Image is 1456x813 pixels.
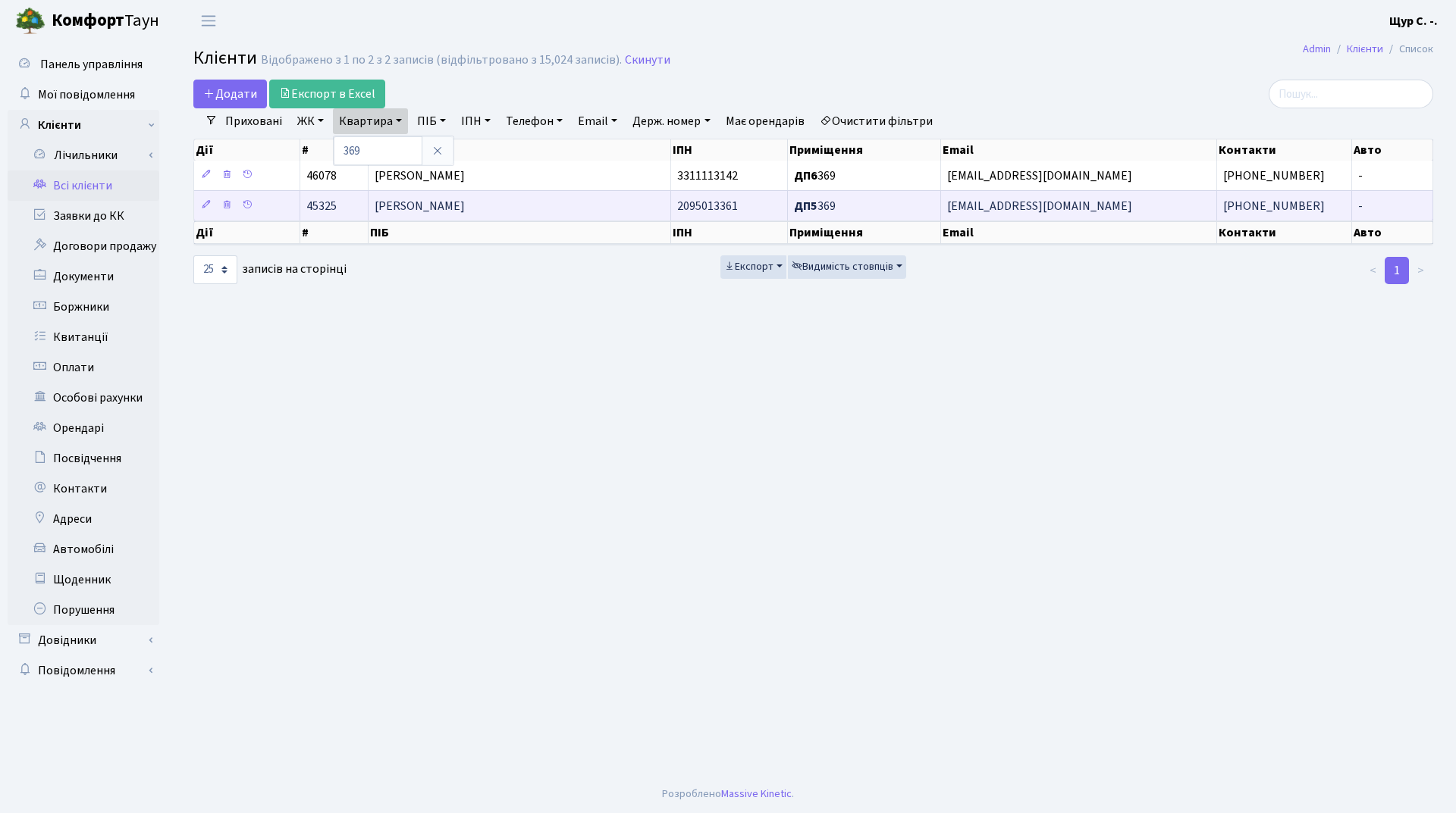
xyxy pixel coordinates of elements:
th: Email [941,221,1217,244]
b: ДП6 [794,167,817,184]
a: Скинути [625,53,670,67]
a: Контакти [8,474,159,504]
span: Таун [52,8,159,34]
span: Додати [203,86,257,102]
th: Контакти [1217,221,1352,244]
label: записів на сторінці [193,255,347,284]
th: Email [941,139,1217,161]
a: Держ. номер [626,108,716,134]
a: Мої повідомлення [8,80,159,110]
a: ПІБ [411,108,452,134]
span: [PERSON_NAME] [375,167,465,184]
span: 2095013361 [677,198,738,214]
a: Додати [193,80,267,108]
span: - [1358,167,1363,184]
a: Порушення [8,595,159,625]
th: Контакти [1217,139,1352,161]
button: Експорт [720,255,786,279]
th: Приміщення [788,221,941,244]
input: Пошук... [1269,80,1433,108]
a: Панель управління [8,49,159,80]
a: Клієнти [8,110,159,140]
a: Щоденник [8,564,159,595]
span: Експорт [724,259,773,274]
span: [PHONE_NUMBER] [1223,198,1325,214]
th: Дії [194,139,300,161]
li: Список [1383,41,1433,58]
a: Має орендарів [720,108,811,134]
a: Admin [1303,41,1331,57]
div: Розроблено . [662,786,794,802]
a: Заявки до КК [8,201,159,231]
th: Приміщення [788,139,941,161]
a: Оплати [8,352,159,383]
th: ІПН [671,139,788,161]
a: Щур С. -. [1389,12,1438,30]
select: записів на сторінці [193,255,237,284]
a: ЖК [291,108,330,134]
span: 369 [794,198,836,214]
div: Відображено з 1 по 2 з 2 записів (відфільтровано з 15,024 записів). [261,53,622,67]
th: ІПН [671,221,788,244]
a: ІПН [455,108,497,134]
a: Посвідчення [8,443,159,474]
span: Видимість стовпців [792,259,893,274]
a: Клієнти [1347,41,1383,57]
span: [PERSON_NAME] [375,198,465,214]
a: Договори продажу [8,231,159,261]
span: 45325 [306,198,337,214]
img: logo.png [15,6,45,36]
a: Орендарі [8,413,159,443]
th: Дії [194,221,300,244]
nav: breadcrumb [1280,33,1456,65]
th: ПІБ [369,139,670,161]
a: Email [572,108,623,134]
a: Автомобілі [8,534,159,564]
span: [EMAIL_ADDRESS][DOMAIN_NAME] [947,198,1132,214]
a: Адреси [8,504,159,534]
a: Документи [8,261,159,292]
a: Massive Kinetic [721,786,792,802]
span: 3311113142 [677,167,738,184]
b: Комфорт [52,8,124,33]
span: Клієнти [193,45,257,71]
span: Мої повідомлення [38,86,135,103]
th: Авто [1352,221,1433,244]
span: 46078 [306,167,337,184]
th: ПІБ [369,221,670,244]
button: Видимість стовпців [788,255,906,279]
th: # [300,221,369,244]
th: Авто [1352,139,1433,161]
span: [PHONE_NUMBER] [1223,167,1325,184]
a: Лічильники [17,140,159,170]
b: Щур С. -. [1389,13,1438,30]
b: ДП5 [794,198,817,214]
span: [EMAIL_ADDRESS][DOMAIN_NAME] [947,167,1132,184]
a: Довідники [8,625,159,655]
span: - [1358,198,1363,214]
a: Повідомлення [8,655,159,686]
a: Особові рахунки [8,383,159,413]
a: Квитанції [8,322,159,352]
th: # [300,139,369,161]
a: Всі клієнти [8,170,159,201]
a: Експорт в Excel [269,80,385,108]
a: Приховані [219,108,288,134]
a: Телефон [500,108,569,134]
a: Квартира [333,108,408,134]
a: Очистити фільтри [814,108,939,134]
a: Боржники [8,292,159,322]
button: Переключити навігацію [190,8,227,33]
span: 369 [794,167,836,184]
span: Панель управління [40,56,143,73]
a: 1 [1385,257,1409,284]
